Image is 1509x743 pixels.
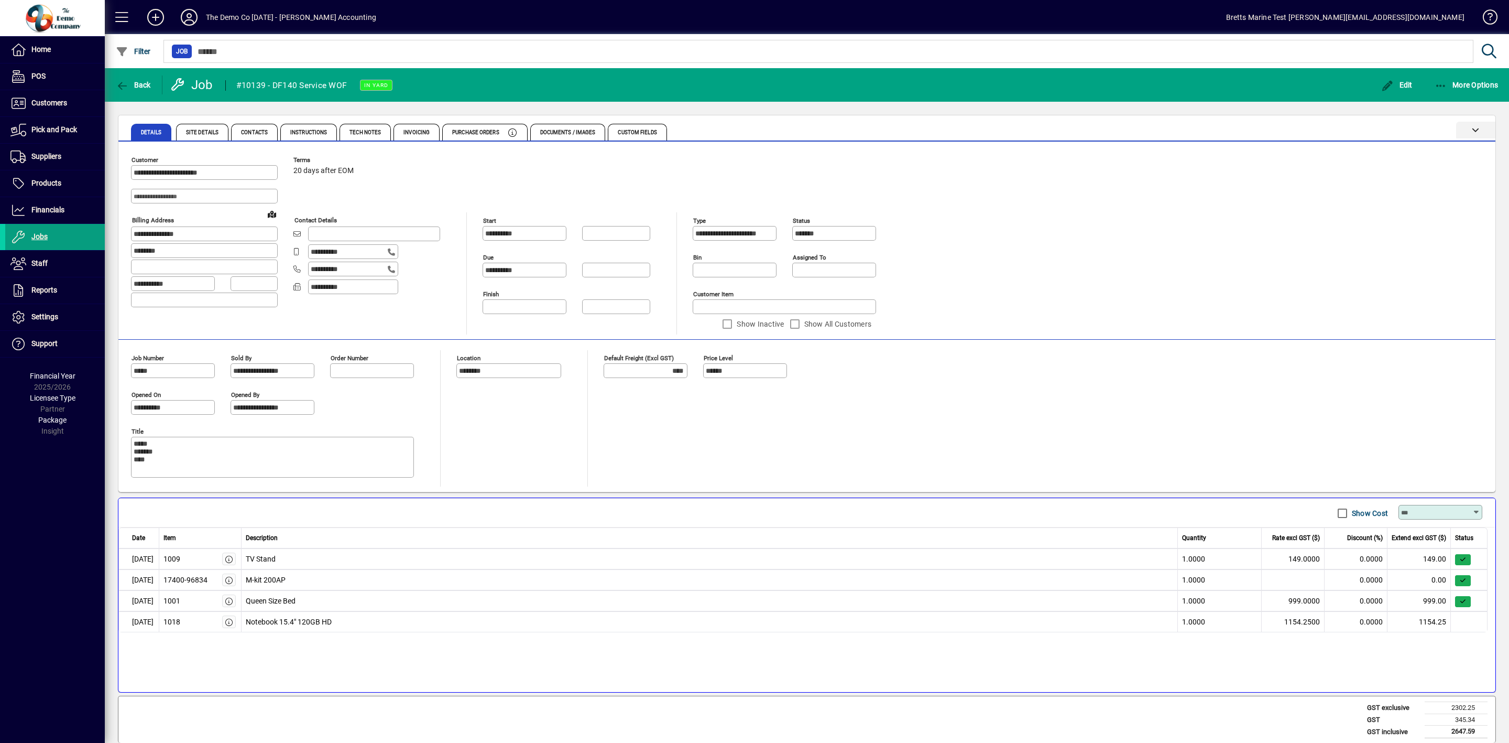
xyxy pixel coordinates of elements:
[364,82,388,89] span: IN YARD
[141,130,161,135] span: Details
[5,144,105,170] a: Suppliers
[290,130,327,135] span: Instructions
[457,354,480,362] mat-label: Location
[483,254,494,261] mat-label: Due
[618,130,657,135] span: Custom Fields
[403,130,430,135] span: Invoicing
[793,217,810,224] mat-label: Status
[163,617,180,628] div: 1018
[118,611,159,632] td: [DATE]
[30,372,75,380] span: Financial Year
[31,286,57,294] span: Reports
[5,251,105,277] a: Staff
[105,76,162,94] app-page-header-button: Back
[1178,611,1262,632] td: 1.0000
[1325,611,1387,632] td: 0.0000
[1381,81,1413,89] span: Edit
[483,217,496,224] mat-label: Start
[264,206,280,222] a: View on map
[1392,533,1446,543] span: Extend excl GST ($)
[31,206,64,214] span: Financials
[1325,569,1387,590] td: 0.0000
[1182,533,1206,543] span: Quantity
[1475,2,1496,36] a: Knowledge Base
[242,611,1178,632] td: Notebook 15.4" 120GB HD
[1262,611,1325,632] td: 1154.2500
[1178,590,1262,611] td: 1.0000
[1435,81,1499,89] span: More Options
[31,125,77,134] span: Pick and Pack
[604,354,674,362] mat-label: Default Freight (excl GST)
[293,157,356,164] span: Terms
[793,254,826,261] mat-label: Assigned to
[206,9,376,26] div: The Demo Co [DATE] - [PERSON_NAME] Accounting
[5,304,105,330] a: Settings
[1387,569,1451,590] td: 0.00
[231,354,251,362] mat-label: Sold by
[132,533,145,543] span: Date
[113,76,154,94] button: Back
[231,391,259,399] mat-label: Opened by
[31,152,61,160] span: Suppliers
[118,569,159,590] td: [DATE]
[1272,533,1320,543] span: Rate excl GST ($)
[5,331,105,357] a: Support
[293,167,354,175] span: 20 days after EOM
[163,554,180,565] div: 1009
[1362,702,1425,714] td: GST exclusive
[1387,611,1451,632] td: 1154.25
[1455,533,1473,543] span: Status
[31,45,51,53] span: Home
[132,156,158,164] mat-label: Customer
[1425,702,1488,714] td: 2302.25
[139,8,172,27] button: Add
[1178,569,1262,590] td: 1.0000
[163,533,176,543] span: Item
[483,290,499,298] mat-label: Finish
[242,569,1178,590] td: M-kit 200AP
[118,590,159,611] td: [DATE]
[693,290,734,298] mat-label: Customer Item
[163,596,180,607] div: 1001
[31,232,48,241] span: Jobs
[31,179,61,187] span: Products
[5,90,105,116] a: Customers
[31,339,58,348] span: Support
[1262,590,1325,611] td: 999.0000
[236,77,347,94] div: #10139 - DF140 Service WOF
[241,130,268,135] span: Contacts
[5,117,105,143] a: Pick and Pack
[1387,590,1451,611] td: 999.00
[163,575,207,586] div: 17400-96834
[704,354,733,362] mat-label: Price Level
[1387,548,1451,569] td: 149.00
[132,391,161,399] mat-label: Opened On
[1325,590,1387,611] td: 0.0000
[5,170,105,197] a: Products
[1347,533,1383,543] span: Discount (%)
[1362,726,1425,738] td: GST inclusive
[1262,548,1325,569] td: 149.0000
[1425,726,1488,738] td: 2647.59
[186,130,218,135] span: Site Details
[5,37,105,63] a: Home
[1350,508,1388,519] label: Show Cost
[118,548,159,569] td: [DATE]
[132,428,144,435] mat-label: Title
[1425,714,1488,726] td: 345.34
[242,548,1178,569] td: TV Stand
[172,8,206,27] button: Profile
[116,81,151,89] span: Back
[5,63,105,90] a: POS
[1226,9,1465,26] div: Bretts Marine Test [PERSON_NAME][EMAIL_ADDRESS][DOMAIN_NAME]
[1178,548,1262,569] td: 1.0000
[5,197,105,223] a: Financials
[170,77,215,93] div: Job
[693,254,702,261] mat-label: Bin
[452,130,499,135] span: Purchase Orders
[31,99,67,107] span: Customers
[1325,548,1387,569] td: 0.0000
[1432,76,1501,94] button: More Options
[331,354,368,362] mat-label: Order number
[1379,76,1415,94] button: Edit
